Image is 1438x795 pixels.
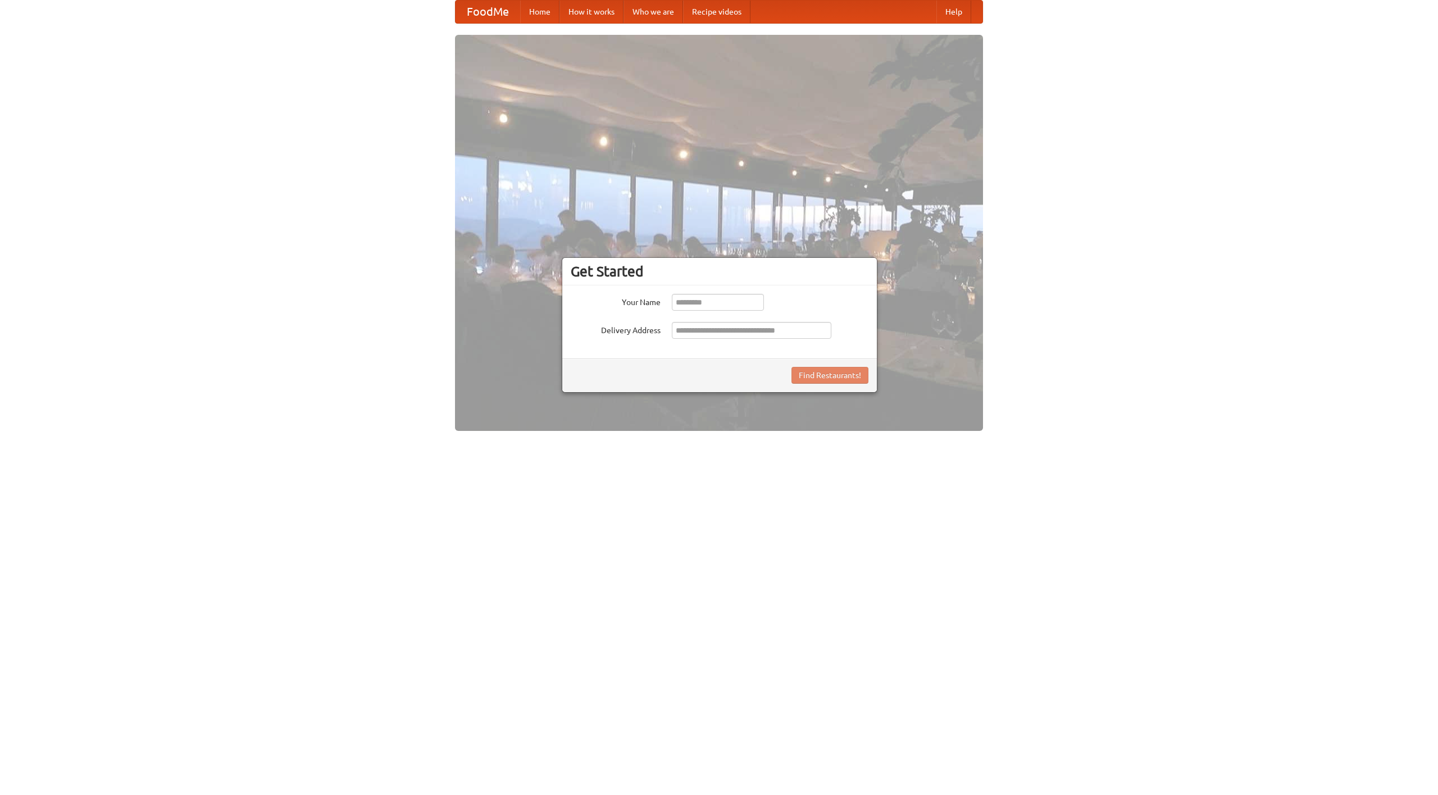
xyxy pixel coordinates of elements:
label: Delivery Address [571,322,661,336]
button: Find Restaurants! [791,367,868,384]
a: Recipe videos [683,1,750,23]
a: Who we are [624,1,683,23]
a: FoodMe [456,1,520,23]
a: How it works [559,1,624,23]
label: Your Name [571,294,661,308]
a: Home [520,1,559,23]
a: Help [936,1,971,23]
h3: Get Started [571,263,868,280]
